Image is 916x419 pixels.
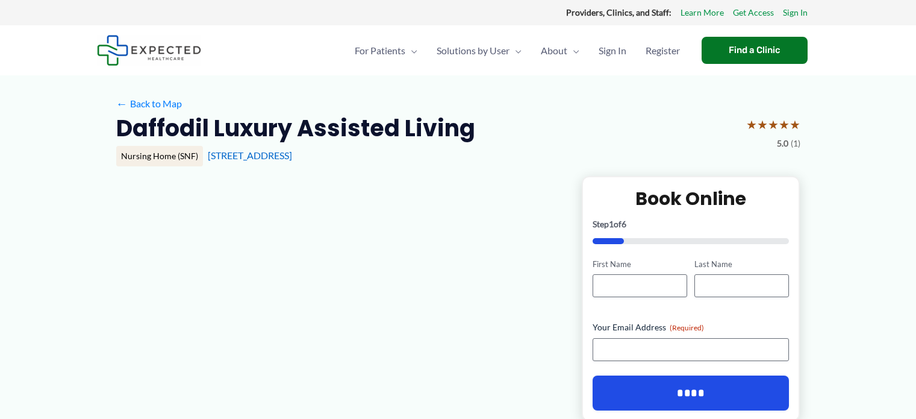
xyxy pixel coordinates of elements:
a: Learn More [681,5,724,20]
span: ★ [779,113,790,136]
label: Your Email Address [593,321,790,333]
span: Menu Toggle [405,30,417,72]
nav: Primary Site Navigation [345,30,690,72]
span: Menu Toggle [567,30,579,72]
a: Solutions by UserMenu Toggle [427,30,531,72]
a: [STREET_ADDRESS] [208,150,292,161]
strong: Providers, Clinics, and Staff: [566,7,671,17]
img: Expected Healthcare Logo - side, dark font, small [97,35,201,66]
span: About [541,30,567,72]
span: 1 [609,219,614,229]
span: (Required) [670,323,704,332]
span: 5.0 [777,136,788,151]
a: Get Access [733,5,774,20]
span: ★ [768,113,779,136]
a: AboutMenu Toggle [531,30,589,72]
span: ★ [757,113,768,136]
a: Sign In [783,5,808,20]
label: First Name [593,259,687,270]
a: Find a Clinic [702,37,808,64]
span: For Patients [355,30,405,72]
a: ←Back to Map [116,95,182,113]
span: Register [646,30,680,72]
div: Nursing Home (SNF) [116,146,203,166]
span: 6 [622,219,626,229]
label: Last Name [694,259,789,270]
span: Solutions by User [437,30,509,72]
a: For PatientsMenu Toggle [345,30,427,72]
p: Step of [593,220,790,228]
h2: Daffodil Luxury Assisted Living [116,113,475,143]
h2: Book Online [593,187,790,210]
a: Register [636,30,690,72]
span: ★ [746,113,757,136]
a: Sign In [589,30,636,72]
span: Sign In [599,30,626,72]
span: Menu Toggle [509,30,522,72]
span: ★ [790,113,800,136]
span: (1) [791,136,800,151]
span: ← [116,98,128,109]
